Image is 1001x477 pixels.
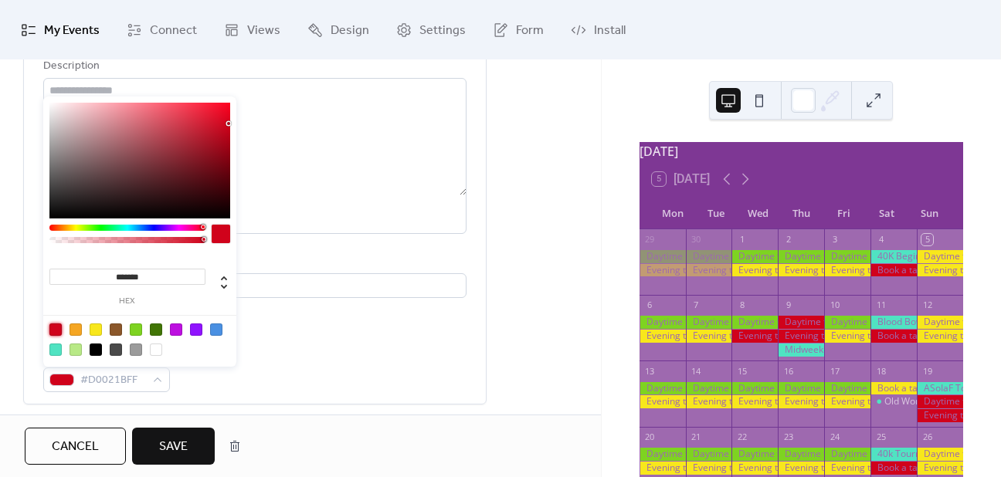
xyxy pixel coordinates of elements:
[686,264,732,277] div: Evening table
[691,234,702,245] div: 30
[296,6,381,53] a: Design
[782,431,794,443] div: 23
[481,6,555,53] a: Form
[640,316,686,329] div: Daytime table
[824,382,870,395] div: Daytime table
[110,323,122,336] div: #8B572A
[90,343,102,356] div: #000000
[150,323,162,336] div: #417505
[780,198,823,229] div: Thu
[640,330,686,343] div: Evening table
[823,198,865,229] div: Fri
[917,462,963,475] div: Evening table
[782,365,794,377] div: 16
[778,330,824,343] div: Evening table
[778,382,824,395] div: Daytime table
[652,198,694,229] div: Mon
[331,19,369,42] span: Design
[731,462,778,475] div: Evening table
[921,365,933,377] div: 19
[917,382,963,395] div: ASoIaF Tournament
[778,343,824,357] div: Midweek Masters
[49,343,62,356] div: #50E3C2
[70,343,82,356] div: #B8E986
[731,395,778,408] div: Evening table
[865,198,908,229] div: Sat
[594,19,626,42] span: Install
[644,431,656,443] div: 20
[686,330,732,343] div: Evening table
[736,299,748,311] div: 8
[917,316,963,329] div: Daytime table
[44,19,100,42] span: My Events
[875,365,887,377] div: 18
[778,264,824,277] div: Evening table
[917,395,963,408] div: Daytime table
[640,395,686,408] div: Evening table
[736,431,748,443] div: 22
[150,343,162,356] div: #FFFFFF
[52,438,99,456] span: Cancel
[908,198,951,229] div: Sun
[686,382,732,395] div: Daytime table
[737,198,779,229] div: Wed
[80,371,145,390] span: #D0021BFF
[824,316,870,329] div: Daytime table
[870,250,917,263] div: 40K Beginners Tournament
[210,323,222,336] div: #4A90E2
[130,343,142,356] div: #9B9B9B
[419,19,466,42] span: Settings
[731,448,778,461] div: Daytime table
[159,438,188,456] span: Save
[640,448,686,461] div: Daytime table
[686,462,732,475] div: Evening table
[736,365,748,377] div: 15
[731,264,778,277] div: Evening table
[782,299,794,311] div: 9
[778,395,824,408] div: Evening table
[115,6,209,53] a: Connect
[824,250,870,263] div: Daytime table
[644,299,656,311] div: 6
[875,431,887,443] div: 25
[917,448,963,461] div: Daytime table
[731,250,778,263] div: Daytime table
[70,323,82,336] div: #F5A623
[686,316,732,329] div: Daytime table
[870,382,917,395] div: Book a table
[49,323,62,336] div: #D0021B
[782,234,794,245] div: 2
[559,6,637,53] a: Install
[686,448,732,461] div: Daytime table
[829,365,840,377] div: 17
[870,316,917,329] div: Blood Bowl Tournament
[644,234,656,245] div: 29
[921,299,933,311] div: 12
[170,323,182,336] div: #BD10E0
[640,264,686,277] div: Evening table
[870,264,917,277] div: Book a table
[778,462,824,475] div: Evening table
[824,462,870,475] div: Evening table
[731,382,778,395] div: Daytime table
[640,382,686,395] div: Daytime table
[921,234,933,245] div: 5
[385,6,477,53] a: Settings
[778,448,824,461] div: Daytime table
[49,297,205,306] label: hex
[829,234,840,245] div: 3
[644,365,656,377] div: 13
[875,299,887,311] div: 11
[870,395,917,408] div: Old World Tournament
[921,431,933,443] div: 26
[110,343,122,356] div: #4A4A4A
[736,234,748,245] div: 1
[686,250,732,263] div: Daytime table
[25,428,126,465] button: Cancel
[824,395,870,408] div: Evening table
[778,316,824,329] div: Daytime table
[516,19,544,42] span: Form
[824,264,870,277] div: Evening table
[691,365,702,377] div: 14
[870,448,917,461] div: 40k Tournament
